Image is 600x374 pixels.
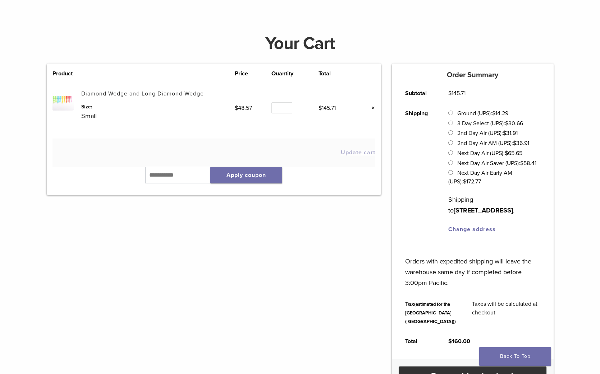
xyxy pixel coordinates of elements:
span: $ [492,110,495,117]
td: Taxes will be calculated at checkout [464,294,548,331]
bdi: 58.41 [520,160,536,167]
a: Back To Top [479,347,551,366]
bdi: 65.65 [505,150,522,157]
p: Small [81,111,235,121]
th: Total [397,331,440,351]
button: Update cart [341,150,375,155]
span: $ [505,120,508,127]
label: 2nd Day Air (UPS): [457,130,518,137]
th: Quantity [271,69,318,78]
bdi: 145.71 [448,90,466,97]
span: $ [319,104,322,112]
strong: [STREET_ADDRESS] [454,206,513,214]
bdi: 30.66 [505,120,523,127]
bdi: 172.77 [463,178,481,185]
th: Product [52,69,81,78]
span: $ [503,130,506,137]
bdi: 160.00 [448,338,470,345]
th: Price [235,69,272,78]
span: $ [448,90,452,97]
dt: Size: [81,103,235,111]
span: $ [520,160,523,167]
label: Next Day Air (UPS): [457,150,522,157]
label: Next Day Air Early AM (UPS): [448,169,512,185]
span: $ [505,150,508,157]
bdi: 31.91 [503,130,518,137]
label: Next Day Air Saver (UPS): [457,160,536,167]
a: Remove this item [366,103,375,113]
bdi: 48.57 [235,104,252,112]
span: $ [463,178,466,185]
th: Subtotal [397,83,440,103]
h1: Your Cart [41,35,559,52]
th: Total [319,69,356,78]
bdi: 145.71 [319,104,336,112]
small: (estimated for the [GEOGRAPHIC_DATA] ([GEOGRAPHIC_DATA])) [405,301,456,324]
label: 2nd Day Air AM (UPS): [457,140,529,147]
label: 3 Day Select (UPS): [457,120,523,127]
p: Orders with expedited shipping will leave the warehouse same day if completed before 3:00pm Pacific. [405,245,540,288]
button: Apply coupon [210,167,282,183]
span: $ [448,338,452,345]
p: Shipping to . [448,194,540,216]
th: Tax [397,294,464,331]
bdi: 36.91 [513,140,529,147]
bdi: 14.29 [492,110,508,117]
img: Diamond Wedge and Long Diamond Wedge [52,89,74,111]
span: $ [513,140,516,147]
a: Change address [448,226,496,233]
th: Shipping [397,103,440,239]
a: Diamond Wedge and Long Diamond Wedge [81,90,204,97]
label: Ground (UPS): [457,110,508,117]
span: $ [235,104,238,112]
h5: Order Summary [392,71,554,79]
